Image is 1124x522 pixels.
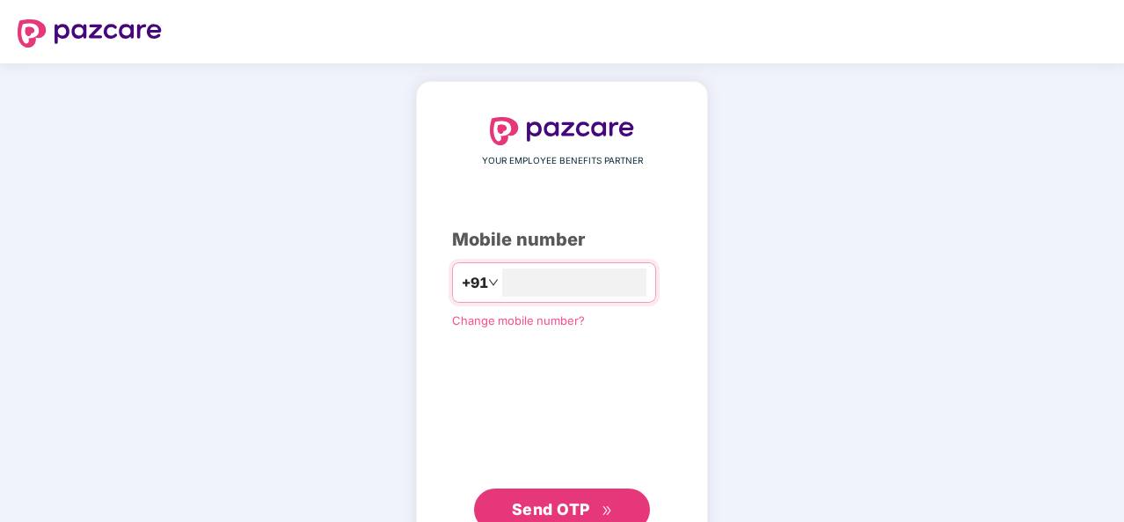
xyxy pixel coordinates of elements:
span: +91 [462,272,488,294]
div: Mobile number [452,226,672,254]
span: double-right [602,505,613,517]
span: YOUR EMPLOYEE BENEFITS PARTNER [482,154,643,168]
img: logo [490,117,634,145]
span: Send OTP [512,500,590,518]
span: down [488,277,499,288]
a: Change mobile number? [452,313,585,327]
img: logo [18,19,162,48]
